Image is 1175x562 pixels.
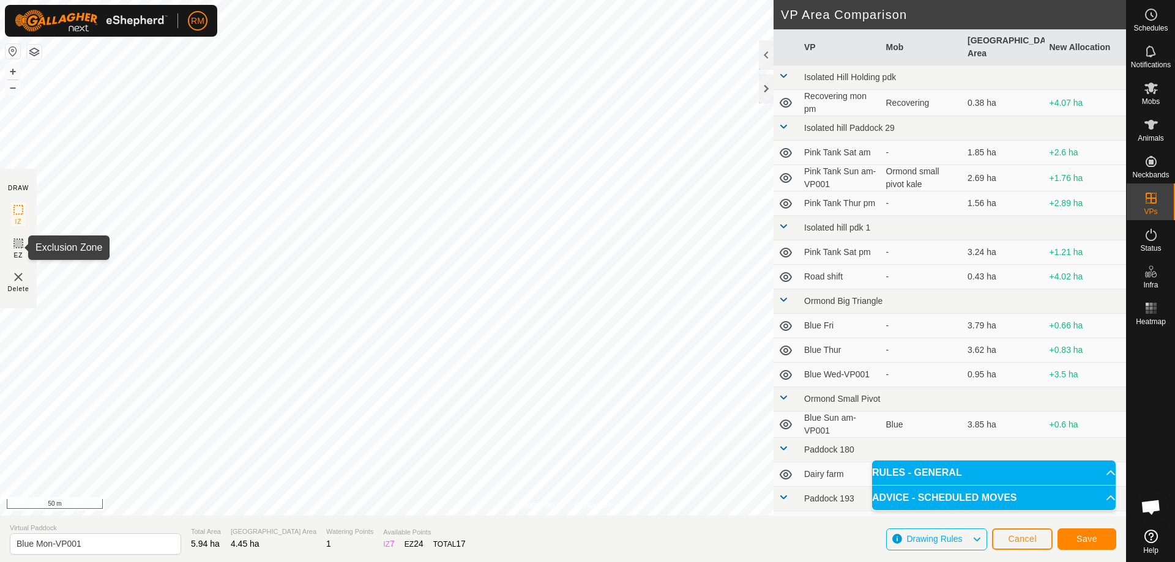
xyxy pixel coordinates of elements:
span: Paddock 180 [804,445,854,454]
img: VP [11,270,26,284]
button: Map Layers [27,45,42,59]
p-accordion-header: ADVICE - SCHEDULED MOVES [872,486,1116,510]
td: Blue Fri [799,314,881,338]
div: Open chat [1133,489,1169,525]
div: - [886,368,958,381]
td: 1.85 ha [963,141,1045,165]
span: Neckbands [1132,171,1169,179]
div: - [886,270,958,283]
span: Virtual Paddock [10,523,181,533]
div: - [886,197,958,210]
span: 7 [390,539,395,549]
td: 3.79 ha [963,314,1045,338]
td: 2.69 ha [963,165,1045,191]
td: Blue Wed-VP001 [799,363,881,387]
span: Mobs [1142,98,1160,105]
div: - [886,246,958,259]
td: [DATE] 08:12:40 [799,511,881,536]
td: 3.62 ha [963,338,1045,363]
div: DRAW [8,183,29,193]
span: Ormond Small Pivot [804,394,880,404]
span: Watering Points [326,527,373,537]
span: 24 [414,539,423,549]
img: Gallagher Logo [15,10,168,32]
span: Infra [1143,281,1158,289]
td: +4.02 ha [1045,265,1127,289]
div: EZ [405,538,423,550]
td: Pink Tank Thur pm [799,191,881,216]
button: – [6,80,20,95]
span: Animals [1138,135,1164,142]
span: Available Points [383,527,466,538]
button: Cancel [992,528,1053,550]
td: 0.95 ha [963,363,1045,387]
div: Recovering [886,97,958,109]
a: Help [1127,525,1175,559]
span: Paddock 193 [804,494,854,503]
td: +0.66 ha [1045,314,1127,338]
a: Privacy Policy [515,500,561,511]
span: Total Area [191,527,221,537]
span: RULES - GENERAL [872,468,962,478]
td: Road shift [799,265,881,289]
div: IZ [383,538,394,550]
td: 0.43 ha [963,265,1045,289]
div: - [886,319,958,332]
div: - [886,146,958,159]
span: Save [1076,534,1097,544]
td: +2.6 ha [1045,141,1127,165]
td: +1.21 ha [1045,240,1127,265]
td: 3.85 ha [963,412,1045,438]
span: Schedules [1133,24,1168,32]
span: Isolated hill pdk 1 [804,223,870,232]
th: [GEOGRAPHIC_DATA] Area [963,29,1045,65]
td: +1.76 ha [1045,165,1127,191]
td: Pink Tank Sat am [799,141,881,165]
td: +4.07 ha [1045,90,1127,116]
a: Contact Us [575,500,611,511]
span: RM [191,15,204,28]
th: New Allocation [1045,29,1127,65]
span: Heatmap [1136,318,1166,325]
td: Dairy farm [799,462,881,487]
td: Blue Sun am-VP001 [799,412,881,438]
span: [GEOGRAPHIC_DATA] Area [231,527,316,537]
div: TOTAL [433,538,466,550]
th: Mob [881,29,963,65]
td: Pink Tank Sat pm [799,240,881,265]
span: VPs [1144,208,1157,215]
span: Drawing Rules [906,534,962,544]
button: Save [1057,528,1116,550]
span: Isolated Hill Holding pdk [804,72,896,82]
span: Help [1143,547,1158,554]
td: Recovering mon pm [799,90,881,116]
span: Isolated hill Paddock 29 [804,123,895,133]
td: Blue Thur [799,338,881,363]
span: Cancel [1008,534,1037,544]
span: Delete [8,284,29,294]
td: +0.83 ha [1045,338,1127,363]
div: - [886,344,958,357]
span: IZ [15,217,22,226]
button: Reset Map [6,44,20,59]
span: Status [1140,245,1161,252]
div: Ormond small pivot kale [886,165,958,191]
span: 5.94 ha [191,539,220,549]
span: EZ [14,251,23,260]
span: 1 [326,539,331,549]
p-accordion-header: RULES - GENERAL [872,460,1116,485]
td: 0.38 ha [963,90,1045,116]
td: +3.5 ha [1045,363,1127,387]
span: Notifications [1131,61,1171,68]
th: VP [799,29,881,65]
span: 4.45 ha [231,539,259,549]
td: +2.89 ha [1045,191,1127,216]
span: ADVICE - SCHEDULED MOVES [872,493,1016,503]
div: Blue [886,418,958,431]
td: 3.24 ha [963,240,1045,265]
td: +0.6 ha [1045,412,1127,438]
span: 17 [456,539,466,549]
td: 1.56 ha [963,191,1045,216]
button: + [6,64,20,79]
span: Ormond Big Triangle [804,296,882,306]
